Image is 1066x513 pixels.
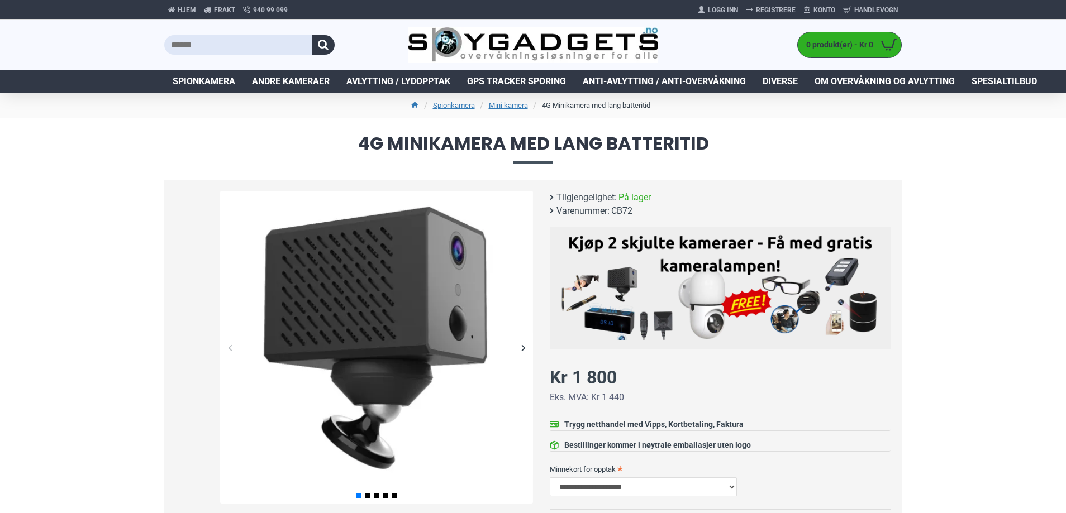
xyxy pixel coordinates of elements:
[220,191,533,504] img: 4G Mini nattkamera med lang batteritid - SpyGadgets.no
[806,70,963,93] a: Om overvåkning og avlytting
[799,1,839,19] a: Konto
[972,75,1037,88] span: Spesialtilbud
[574,70,754,93] a: Anti-avlytting / Anti-overvåkning
[253,5,288,15] span: 940 99 099
[178,5,196,15] span: Hjem
[244,70,338,93] a: Andre kameraer
[338,70,459,93] a: Avlytting / Lydopptak
[742,1,799,19] a: Registrere
[252,75,330,88] span: Andre kameraer
[550,460,891,478] label: Minnekort for opptak
[611,204,632,218] span: CB72
[815,75,955,88] span: Om overvåkning og avlytting
[798,32,901,57] a: 0 produkt(er) - Kr 0
[763,75,798,88] span: Diverse
[408,27,659,63] img: SpyGadgets.no
[556,204,610,218] b: Varenummer:
[556,191,617,204] b: Tilgjengelighet:
[756,5,796,15] span: Registrere
[564,419,744,430] div: Trygg netthandel med Vipps, Kortbetaling, Faktura
[383,493,388,498] span: Go to slide 4
[489,100,528,111] a: Mini kamera
[558,233,882,340] img: Kjøp 2 skjulte kameraer – Få med gratis kameralampe!
[459,70,574,93] a: GPS Tracker Sporing
[374,493,379,498] span: Go to slide 3
[839,1,902,19] a: Handlevogn
[164,70,244,93] a: Spionkamera
[365,493,370,498] span: Go to slide 2
[513,338,533,357] div: Next slide
[220,338,240,357] div: Previous slide
[694,1,742,19] a: Logg Inn
[346,75,450,88] span: Avlytting / Lydopptak
[433,100,475,111] a: Spionkamera
[618,191,651,204] span: På lager
[798,39,876,51] span: 0 produkt(er) - Kr 0
[963,70,1045,93] a: Spesialtilbud
[854,5,898,15] span: Handlevogn
[392,493,397,498] span: Go to slide 5
[356,493,361,498] span: Go to slide 1
[164,135,902,163] span: 4G Minikamera med lang batteritid
[467,75,566,88] span: GPS Tracker Sporing
[214,5,235,15] span: Frakt
[173,75,235,88] span: Spionkamera
[564,439,751,451] div: Bestillinger kommer i nøytrale emballasjer uten logo
[550,364,617,391] div: Kr 1 800
[754,70,806,93] a: Diverse
[583,75,746,88] span: Anti-avlytting / Anti-overvåkning
[813,5,835,15] span: Konto
[708,5,738,15] span: Logg Inn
